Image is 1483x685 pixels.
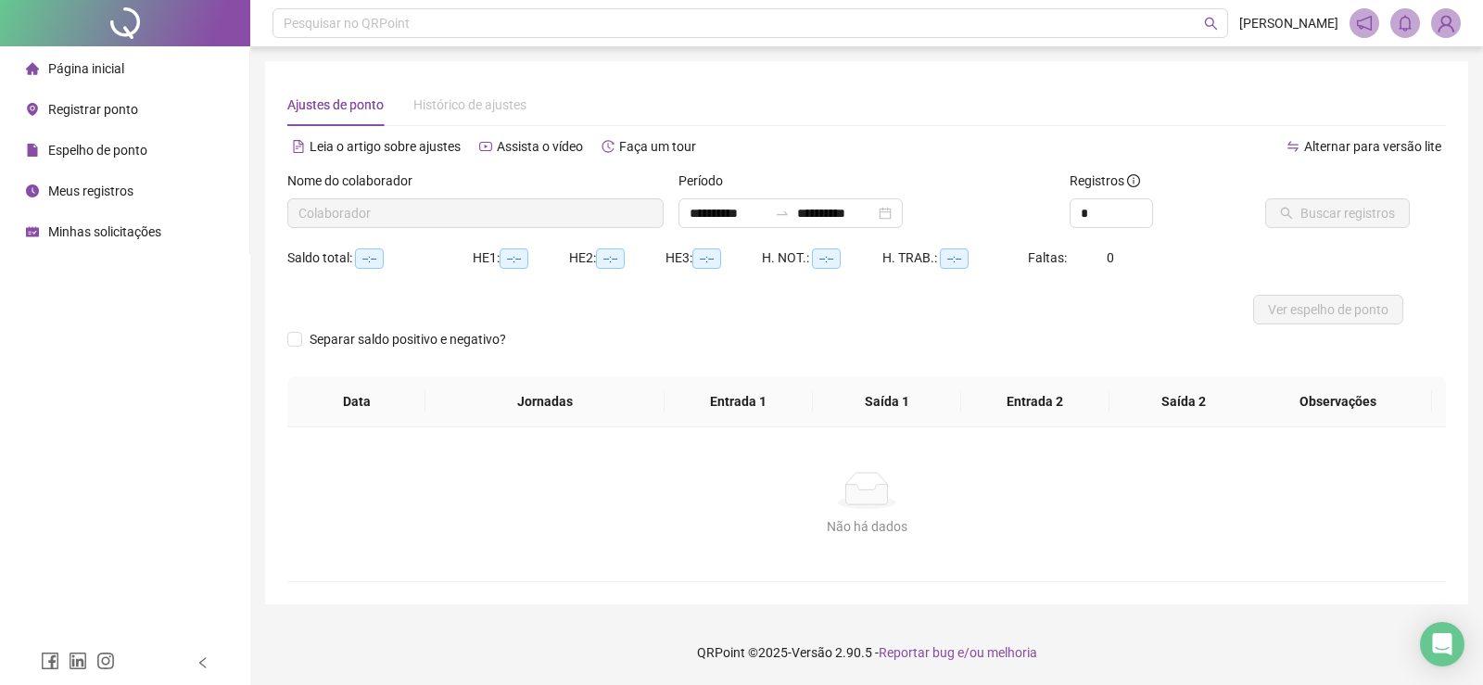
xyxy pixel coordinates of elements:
div: Saldo total: [287,247,473,269]
span: info-circle [1127,174,1140,187]
span: --:-- [355,248,384,269]
span: environment [26,103,39,116]
span: Espelho de ponto [48,143,147,158]
span: youtube [479,140,492,153]
div: HE 3: [665,247,762,269]
footer: QRPoint © 2025 - 2.90.5 - [250,620,1483,685]
span: [PERSON_NAME] [1239,13,1338,33]
span: left [196,656,209,669]
div: HE 1: [473,247,569,269]
button: Ver espelho de ponto [1253,295,1403,324]
span: to [775,206,790,221]
span: bell [1397,15,1413,32]
th: Entrada 2 [961,376,1109,427]
span: file-text [292,140,305,153]
span: Observações [1259,391,1417,412]
span: Página inicial [48,61,124,76]
span: --:-- [500,248,528,269]
span: Faça um tour [619,139,696,154]
span: history [602,140,615,153]
span: swap-right [775,206,790,221]
div: Open Intercom Messenger [1420,622,1464,666]
span: 0 [1107,250,1114,265]
span: file [26,144,39,157]
div: HE 2: [569,247,665,269]
span: Assista o vídeo [497,139,583,154]
span: Registros [1070,171,1140,191]
th: Saída 1 [813,376,961,427]
span: --:-- [692,248,721,269]
div: H. NOT.: [762,247,882,269]
th: Saída 2 [1109,376,1258,427]
span: Leia o artigo sobre ajustes [310,139,461,154]
th: Entrada 1 [665,376,813,427]
span: instagram [96,652,115,670]
span: linkedin [69,652,87,670]
span: schedule [26,225,39,238]
span: Reportar bug e/ou melhoria [879,645,1037,660]
th: Observações [1244,376,1432,427]
label: Nome do colaborador [287,171,425,191]
span: Alternar para versão lite [1304,139,1441,154]
span: clock-circle [26,184,39,197]
span: Faltas: [1028,250,1070,265]
span: Meus registros [48,184,133,198]
div: H. TRAB.: [882,247,1027,269]
span: Versão [792,645,832,660]
span: --:-- [596,248,625,269]
span: --:-- [812,248,841,269]
span: Minhas solicitações [48,224,161,239]
span: Histórico de ajustes [413,97,526,112]
span: facebook [41,652,59,670]
span: --:-- [940,248,969,269]
span: Separar saldo positivo e negativo? [302,329,513,349]
div: Não há dados [310,516,1424,537]
th: Data [287,376,425,427]
button: Buscar registros [1265,198,1410,228]
span: home [26,62,39,75]
span: notification [1356,15,1373,32]
span: swap [1287,140,1299,153]
span: Ajustes de ponto [287,97,384,112]
span: Registrar ponto [48,102,138,117]
label: Período [678,171,735,191]
span: search [1204,17,1218,31]
img: 89833 [1432,9,1460,37]
th: Jornadas [425,376,665,427]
